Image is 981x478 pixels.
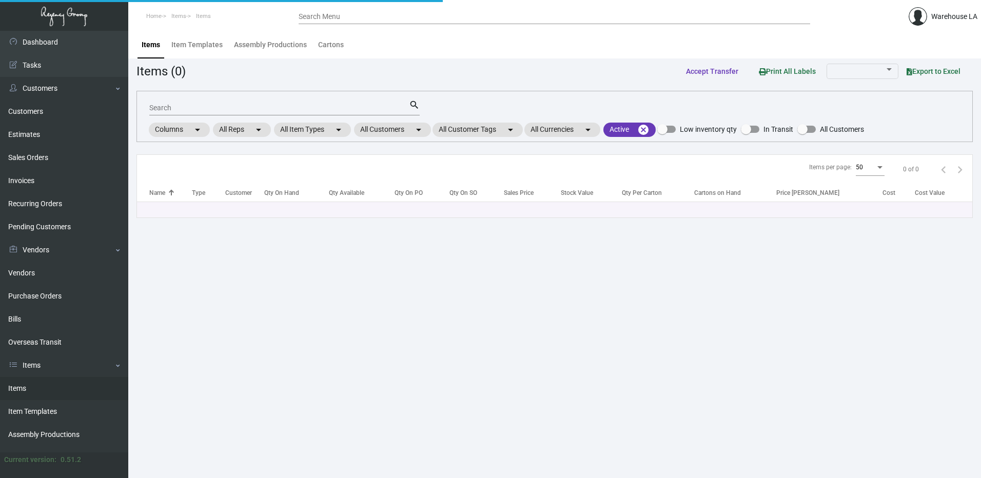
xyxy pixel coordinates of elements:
[149,123,210,137] mat-chip: Columns
[61,454,81,465] div: 0.51.2
[433,123,523,137] mat-chip: All Customer Tags
[146,13,162,19] span: Home
[192,188,225,197] div: Type
[952,161,968,177] button: Next page
[213,123,271,137] mat-chip: All Reps
[898,62,969,81] button: Export to Excel
[903,165,919,174] div: 0 of 0
[196,13,211,19] span: Items
[686,67,738,75] span: Accept Transfer
[931,11,977,22] div: Warehouse LA
[274,123,351,137] mat-chip: All Item Types
[449,188,477,197] div: Qty On SO
[856,164,863,171] span: 50
[694,188,741,197] div: Cartons on Hand
[751,62,824,81] button: Print All Labels
[820,123,864,135] span: All Customers
[759,67,816,75] span: Print All Labels
[192,188,205,197] div: Type
[909,7,927,26] img: admin@bootstrapmaster.com
[776,188,839,197] div: Price [PERSON_NAME]
[680,123,737,135] span: Low inventory qty
[252,124,265,136] mat-icon: arrow_drop_down
[449,188,504,197] div: Qty On SO
[622,188,694,197] div: Qty Per Carton
[136,62,186,81] div: Items (0)
[582,124,594,136] mat-icon: arrow_drop_down
[354,123,431,137] mat-chip: All Customers
[149,188,165,197] div: Name
[191,124,204,136] mat-icon: arrow_drop_down
[409,99,420,111] mat-icon: search
[264,188,329,197] div: Qty On Hand
[809,163,852,172] div: Items per page:
[413,124,425,136] mat-icon: arrow_drop_down
[171,13,186,19] span: Items
[318,39,344,50] div: Cartons
[915,188,945,197] div: Cost Value
[763,123,793,135] span: In Transit
[329,188,395,197] div: Qty Available
[504,124,517,136] mat-icon: arrow_drop_down
[907,67,960,75] span: Export to Excel
[561,188,593,197] div: Stock Value
[603,123,656,137] mat-chip: Active
[329,188,364,197] div: Qty Available
[4,454,56,465] div: Current version:
[637,124,650,136] mat-icon: cancel
[856,164,885,171] mat-select: Items per page:
[332,124,345,136] mat-icon: arrow_drop_down
[142,39,160,50] div: Items
[882,188,895,197] div: Cost
[264,188,299,197] div: Qty On Hand
[882,188,915,197] div: Cost
[694,188,776,197] div: Cartons on Hand
[776,188,882,197] div: Price [PERSON_NAME]
[395,188,449,197] div: Qty On PO
[915,188,972,197] div: Cost Value
[524,123,600,137] mat-chip: All Currencies
[935,161,952,177] button: Previous page
[504,188,534,197] div: Sales Price
[678,62,747,81] button: Accept Transfer
[225,184,264,202] th: Customer
[149,188,192,197] div: Name
[171,39,223,50] div: Item Templates
[504,188,561,197] div: Sales Price
[234,39,307,50] div: Assembly Productions
[395,188,423,197] div: Qty On PO
[561,188,622,197] div: Stock Value
[622,188,662,197] div: Qty Per Carton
